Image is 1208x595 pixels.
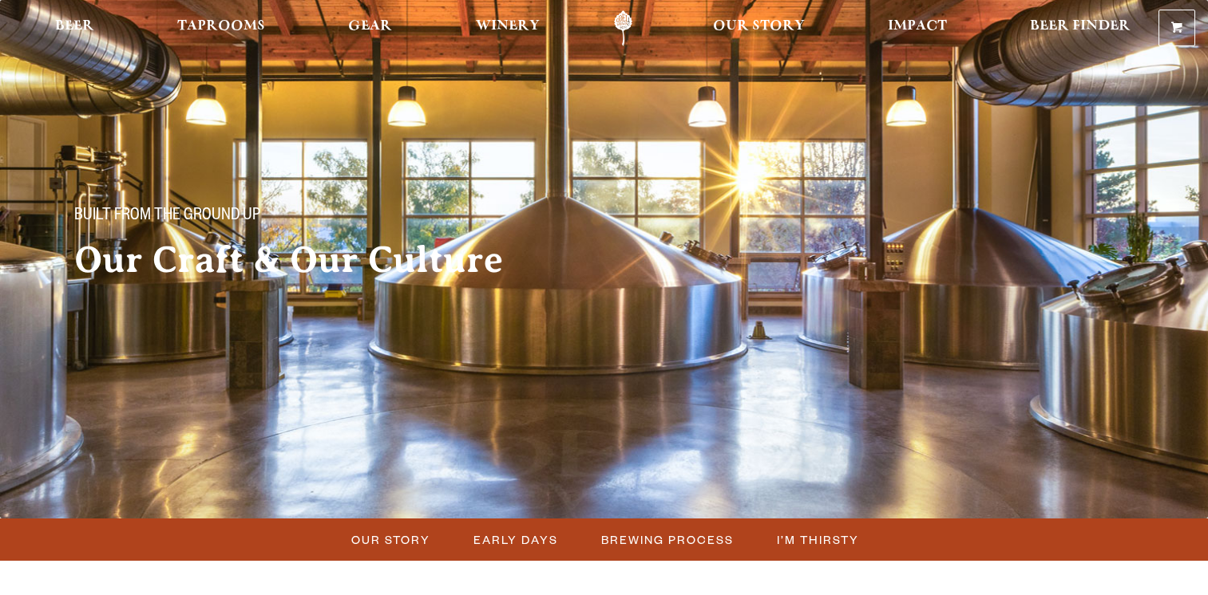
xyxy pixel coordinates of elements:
[45,10,105,46] a: Beer
[342,528,438,551] a: Our Story
[713,20,805,33] span: Our Story
[55,20,94,33] span: Beer
[473,528,558,551] span: Early Days
[601,528,734,551] span: Brewing Process
[177,20,265,33] span: Taprooms
[888,20,947,33] span: Impact
[464,528,566,551] a: Early Days
[338,10,402,46] a: Gear
[74,240,572,280] h2: Our Craft & Our Culture
[767,528,867,551] a: I’m Thirsty
[74,207,260,227] span: Built From The Ground Up
[465,10,550,46] a: Winery
[476,20,540,33] span: Winery
[348,20,392,33] span: Gear
[1030,20,1131,33] span: Beer Finder
[1020,10,1141,46] a: Beer Finder
[351,528,430,551] span: Our Story
[167,10,275,46] a: Taprooms
[877,10,957,46] a: Impact
[593,10,653,46] a: Odell Home
[703,10,815,46] a: Our Story
[592,528,742,551] a: Brewing Process
[777,528,859,551] span: I’m Thirsty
